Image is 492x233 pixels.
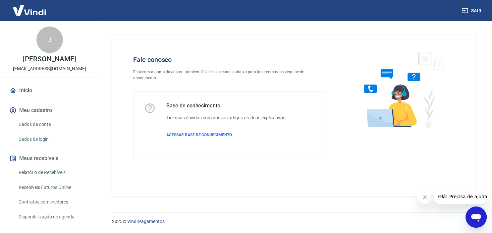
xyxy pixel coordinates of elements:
[166,132,287,138] a: ACESSAR BASE DE CONHECIMENTO
[460,5,484,17] button: Sair
[16,133,91,146] a: Dados de login
[8,151,91,166] button: Meus recebíveis
[16,118,91,131] a: Dados da conta
[8,0,51,21] img: Vindi
[16,195,91,209] a: Contratos com credores
[16,210,91,224] a: Disponibilização de agenda
[13,65,86,72] p: [EMAIL_ADDRESS][DOMAIN_NAME]
[16,166,91,179] a: Relatório de Recebíveis
[434,189,487,204] iframe: Mensagem da empresa
[127,219,165,224] a: Vindi Pagamentos
[36,27,63,53] div: J
[166,114,287,121] h6: Tire suas dúvidas com nossos artigos e vídeos explicativos.
[8,103,91,118] button: Meu cadastro
[465,206,487,228] iframe: Botão para abrir a janela de mensagens
[112,218,476,225] p: 2025 ©
[8,83,91,98] a: Início
[351,45,452,134] img: Fale conosco
[166,102,287,109] h5: Base de conhecimento
[23,56,76,63] p: [PERSON_NAME]
[133,56,326,64] h4: Fale conosco
[16,181,91,194] a: Recebíveis Futuros Online
[418,191,431,204] iframe: Fechar mensagem
[166,133,232,137] span: ACESSAR BASE DE CONHECIMENTO
[4,5,56,10] span: Olá! Precisa de ajuda?
[133,69,326,81] p: Está com alguma dúvida ou problema? Utilize os canais abaixo para falar com nossa equipe de atend...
